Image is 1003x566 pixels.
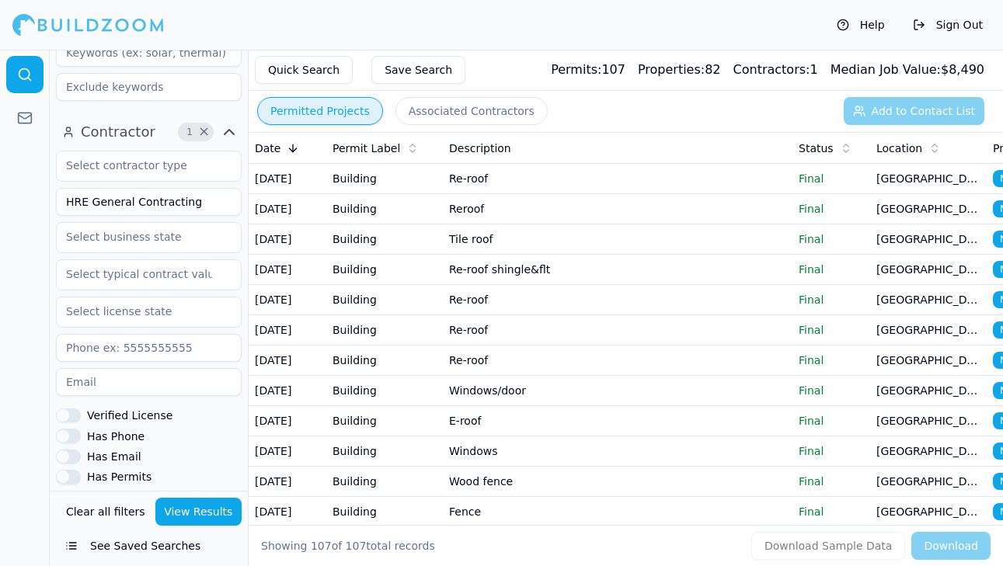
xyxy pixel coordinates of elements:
[905,12,991,37] button: Sign Out
[443,224,792,255] td: Tile roof
[255,56,353,84] button: Quick Search
[249,285,326,315] td: [DATE]
[56,188,242,216] input: Business name
[870,467,987,497] td: [GEOGRAPHIC_DATA], [GEOGRAPHIC_DATA]
[551,62,601,77] span: Permits:
[326,406,443,436] td: Building
[638,61,721,79] div: 82
[311,540,332,552] span: 107
[326,194,443,224] td: Building
[198,128,210,136] span: Clear Contractor filters
[249,315,326,346] td: [DATE]
[733,61,818,79] div: 1
[57,297,221,325] input: Select license state
[257,97,383,125] button: Permitted Projects
[799,474,864,489] p: Final
[62,498,149,526] button: Clear all filters
[249,194,326,224] td: [DATE]
[443,285,792,315] td: Re-roof
[56,73,242,101] input: Exclude keywords
[870,376,987,406] td: [GEOGRAPHIC_DATA], [GEOGRAPHIC_DATA]
[57,151,221,179] input: Select contractor type
[799,201,864,217] p: Final
[443,376,792,406] td: Windows/door
[551,61,625,79] div: 107
[326,255,443,285] td: Building
[870,346,987,376] td: [GEOGRAPHIC_DATA], [GEOGRAPHIC_DATA]
[870,224,987,255] td: [GEOGRAPHIC_DATA], [GEOGRAPHIC_DATA]
[799,171,864,186] p: Final
[326,346,443,376] td: Building
[443,406,792,436] td: E-roof
[870,255,987,285] td: [GEOGRAPHIC_DATA], [GEOGRAPHIC_DATA]
[326,224,443,255] td: Building
[799,413,864,429] p: Final
[249,255,326,285] td: [DATE]
[249,406,326,436] td: [DATE]
[255,141,280,156] span: Date
[870,497,987,527] td: [GEOGRAPHIC_DATA], [GEOGRAPHIC_DATA]
[249,164,326,194] td: [DATE]
[870,194,987,224] td: [GEOGRAPHIC_DATA], [GEOGRAPHIC_DATA]
[81,121,155,143] span: Contractor
[249,376,326,406] td: [DATE]
[326,376,443,406] td: Building
[371,56,465,84] button: Save Search
[799,322,864,338] p: Final
[870,406,987,436] td: [GEOGRAPHIC_DATA], [GEOGRAPHIC_DATA]
[261,538,435,554] div: Showing of total records
[56,368,242,396] input: Email
[443,436,792,467] td: Windows
[829,12,893,37] button: Help
[443,315,792,346] td: Re-roof
[57,223,221,251] input: Select business state
[733,62,810,77] span: Contractors:
[443,497,792,527] td: Fence
[449,141,511,156] span: Description
[443,467,792,497] td: Wood fence
[182,124,197,140] span: 1
[443,194,792,224] td: Reroof
[87,451,141,462] label: Has Email
[831,62,941,77] span: Median Job Value:
[326,164,443,194] td: Building
[799,231,864,247] p: Final
[249,497,326,527] td: [DATE]
[346,540,367,552] span: 107
[799,292,864,307] p: Final
[443,255,792,285] td: Re-roof shingle&flt
[326,497,443,527] td: Building
[799,352,864,368] p: Final
[799,443,864,459] p: Final
[870,436,987,467] td: [GEOGRAPHIC_DATA], [GEOGRAPHIC_DATA]
[799,383,864,398] p: Final
[326,467,443,497] td: Building
[87,431,145,442] label: Has Phone
[799,262,864,277] p: Final
[870,315,987,346] td: [GEOGRAPHIC_DATA], [GEOGRAPHIC_DATA]
[87,410,172,421] label: Verified License
[56,532,242,560] button: See Saved Searches
[56,334,242,362] input: Phone ex: 5555555555
[249,436,326,467] td: [DATE]
[876,141,922,156] span: Location
[799,141,834,156] span: Status
[395,97,548,125] button: Associated Contractors
[57,260,221,288] input: Select typical contract value
[155,498,242,526] button: View Results
[249,224,326,255] td: [DATE]
[326,315,443,346] td: Building
[87,471,151,482] label: Has Permits
[56,120,242,144] button: Contractor1Clear Contractor filters
[326,285,443,315] td: Building
[56,39,242,67] input: Keywords (ex: solar, thermal)
[870,285,987,315] td: [GEOGRAPHIC_DATA], [GEOGRAPHIC_DATA]
[831,61,984,79] div: $ 8,490
[249,467,326,497] td: [DATE]
[638,62,705,77] span: Properties:
[326,436,443,467] td: Building
[249,346,326,376] td: [DATE]
[870,164,987,194] td: [GEOGRAPHIC_DATA], [GEOGRAPHIC_DATA]
[799,504,864,519] p: Final
[443,164,792,194] td: Re-roof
